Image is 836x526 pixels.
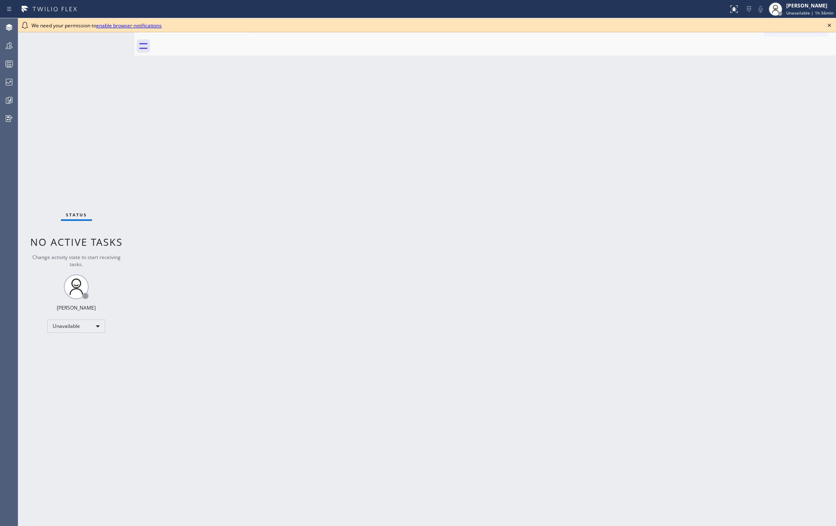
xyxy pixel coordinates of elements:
div: [PERSON_NAME] [57,304,96,311]
span: Status [66,212,87,218]
span: No active tasks [30,235,123,249]
span: We need your permission to [32,22,162,29]
a: enable browser notifications [96,22,162,29]
div: Unavailable [47,320,105,333]
span: Unavailable | 1h 56min [786,10,834,16]
div: [PERSON_NAME] [786,2,834,9]
button: Mute [755,3,766,15]
span: Change activity state to start receiving tasks. [32,254,121,268]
